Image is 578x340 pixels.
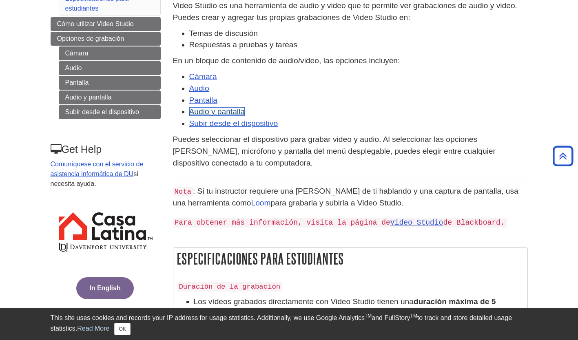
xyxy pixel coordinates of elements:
a: Subir desde el dispositivo [59,105,161,119]
a: Audio y pantalla [59,91,161,104]
button: In English [76,277,133,299]
p: En un bloque de contenido de audio/video, las opciones incluyen: [173,55,528,67]
h3: Get Help [51,144,160,155]
code: Para obtener más información, visita la página de de Blackboard. [173,218,507,227]
sup: TM [410,313,417,319]
a: Subir desde el dispositivo [189,119,278,128]
li: Temas de discusión [189,28,528,40]
a: Pantalla [59,76,161,90]
p: Puedes seleccionar el dispositivo para grabar video y audio. Al seleccionar las opciones [PERSON_... [173,134,528,169]
p: : Si tu instructor requiere una [PERSON_NAME] de ti hablando y una captura de pantalla, usa una h... [173,185,528,209]
code: Nota [173,187,193,196]
span: Cómo utilizar Video Studio [57,20,134,27]
span: Opciones de grabación [57,35,124,42]
div: This site uses cookies and records your IP address for usage statistics. Additionally, we use Goo... [51,313,528,335]
a: Audio [59,61,161,75]
button: Close [114,323,130,335]
a: Cómo utilizar Video Studio [51,17,161,31]
a: Cámara [59,46,161,60]
sup: TM [365,313,372,319]
code: Duración de la grabación [177,282,282,291]
a: Opciones de grabación [51,32,161,46]
a: Video Studio [390,219,443,227]
h2: Especificaciones para estudiantes [173,248,527,269]
p: si necesita ayuda. [51,159,160,189]
li: Respuestas a pruebas y tareas [189,39,528,51]
a: Pantalla [189,96,217,104]
a: Comuníquese con el servicio de asistencia informática de DU [51,161,144,177]
a: Back to Top [550,150,576,161]
li: Los vídeos grabados directamente con Video Studio tienen una . [194,296,523,320]
a: Read More [77,325,109,332]
a: In English [74,285,135,291]
a: Loom [251,199,270,207]
a: Audio [189,84,209,93]
a: Cámara [189,72,217,81]
a: Audio y pantalla [189,107,245,116]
